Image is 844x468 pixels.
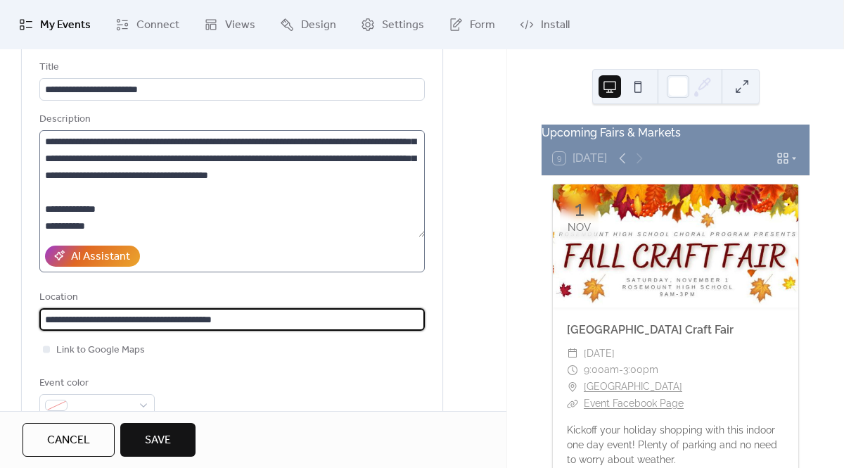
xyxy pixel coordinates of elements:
span: Install [541,17,570,34]
span: Connect [136,17,179,34]
a: [GEOGRAPHIC_DATA] Craft Fair [567,323,734,336]
span: Form [470,17,495,34]
span: Cancel [47,432,90,449]
div: Title [39,59,422,76]
span: Settings [382,17,424,34]
span: Design [301,17,336,34]
div: ​ [567,346,578,362]
div: Event color [39,375,152,392]
a: Form [438,6,506,44]
a: Design [269,6,347,44]
div: ​ [567,379,578,396]
a: Event Facebook Page [584,398,684,409]
span: Save [145,432,171,449]
span: My Events [40,17,91,34]
div: Location [39,289,422,306]
div: 1 [575,198,584,220]
a: Connect [105,6,190,44]
span: - [619,362,623,379]
a: Views [193,6,266,44]
div: Upcoming Fairs & Markets [542,125,810,141]
a: Settings [350,6,435,44]
span: [DATE] [584,346,615,362]
span: Event details [39,34,111,51]
span: Link to Google Maps [56,342,145,359]
button: AI Assistant [45,246,140,267]
div: AI Assistant [71,248,130,265]
button: Cancel [23,423,115,457]
button: Save [120,423,196,457]
div: Nov [568,222,591,233]
span: Views [225,17,255,34]
span: 3:00pm [623,362,658,379]
div: Description [39,111,422,128]
div: ​ [567,396,578,412]
a: [GEOGRAPHIC_DATA] [584,379,682,396]
span: 9:00am [584,362,619,379]
a: My Events [8,6,101,44]
div: ​ [567,362,578,379]
div: Kickoff your holiday shopping with this indoor one day event! Plenty of parking and no need to wo... [553,423,798,467]
a: Install [509,6,580,44]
